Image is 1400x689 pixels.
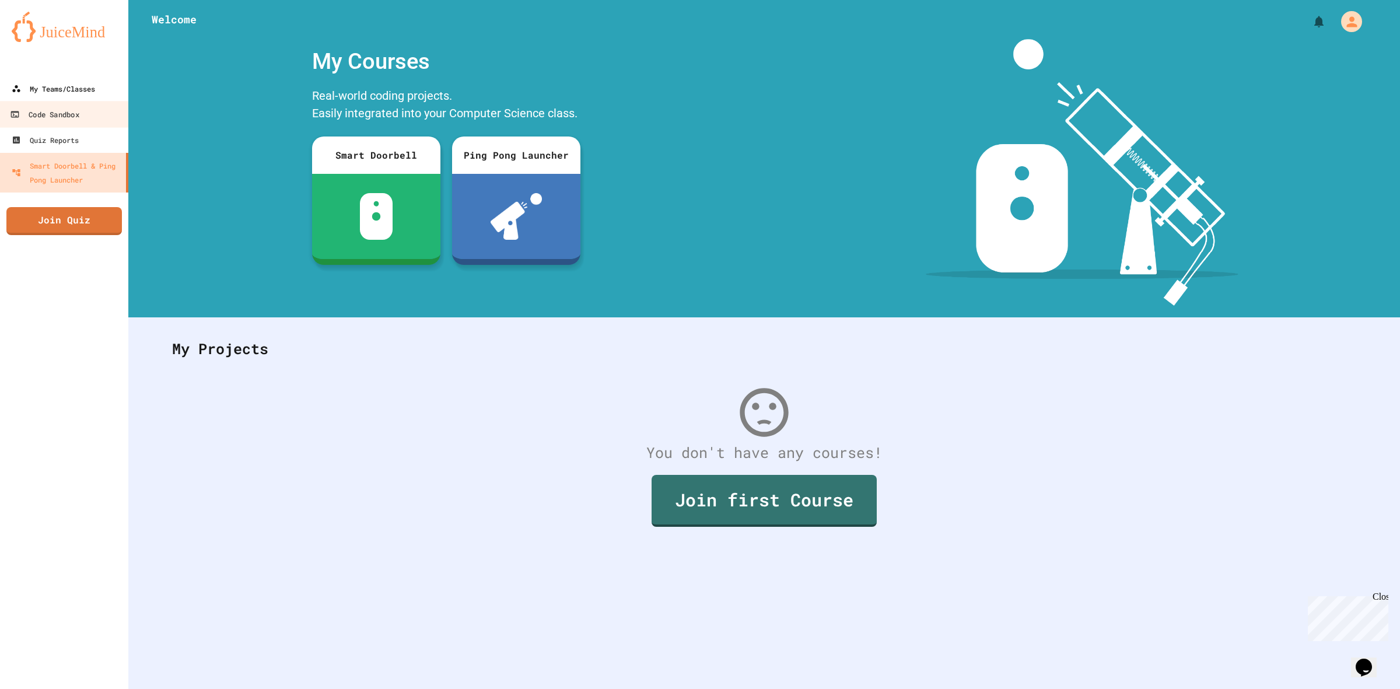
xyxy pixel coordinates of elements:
div: Real-world coding projects. Easily integrated into your Computer Science class. [306,84,586,128]
div: You don't have any courses! [160,442,1368,464]
img: logo-orange.svg [12,12,117,42]
div: Chat with us now!Close [5,5,80,74]
a: Join first Course [652,475,877,527]
img: ppl-with-ball.png [491,193,542,240]
div: Quiz Reports [12,133,79,147]
a: Join Quiz [6,207,122,235]
img: sdb-white.svg [360,193,393,240]
div: My Teams/Classes [12,82,95,96]
div: Ping Pong Launcher [452,137,580,174]
iframe: chat widget [1303,592,1388,641]
div: Code Sandbox [10,107,79,122]
div: Smart Doorbell [312,137,440,174]
div: My Notifications [1290,12,1329,32]
img: banner-image-my-projects.png [926,39,1238,306]
div: My Projects [160,326,1368,372]
iframe: chat widget [1351,642,1388,677]
div: Smart Doorbell & Ping Pong Launcher [12,159,121,187]
div: My Account [1329,8,1365,35]
div: My Courses [306,39,586,84]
